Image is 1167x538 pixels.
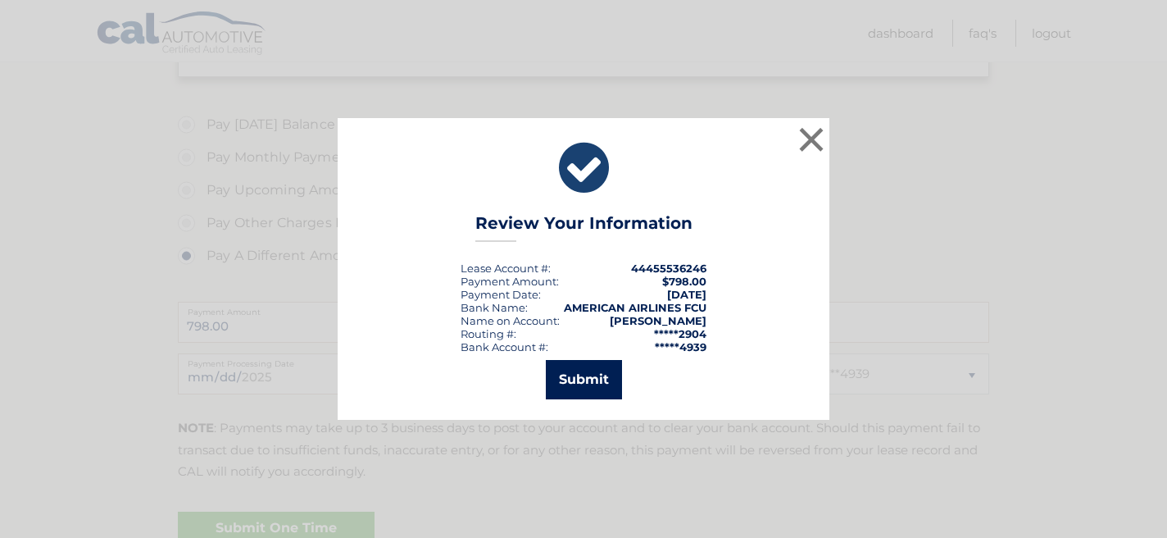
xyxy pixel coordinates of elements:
h3: Review Your Information [475,213,692,242]
div: : [461,288,541,301]
div: Bank Name: [461,301,528,314]
div: Bank Account #: [461,340,548,353]
div: Lease Account #: [461,262,551,275]
button: Submit [546,360,622,399]
span: [DATE] [667,288,706,301]
strong: AMERICAN AIRLINES FCU [564,301,706,314]
strong: [PERSON_NAME] [610,314,706,327]
div: Name on Account: [461,314,560,327]
button: × [795,123,828,156]
strong: 44455536246 [631,262,706,275]
div: Routing #: [461,327,516,340]
span: Payment Date [461,288,538,301]
div: Payment Amount: [461,275,559,288]
span: $798.00 [662,275,706,288]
